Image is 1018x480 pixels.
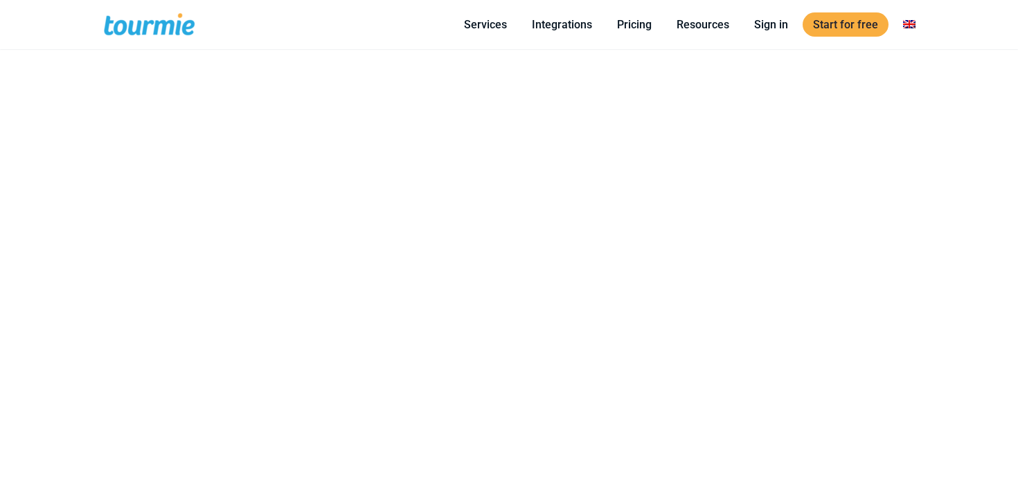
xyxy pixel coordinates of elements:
[744,16,798,33] a: Sign in
[607,16,662,33] a: Pricing
[666,16,740,33] a: Resources
[803,12,888,37] a: Start for free
[454,16,517,33] a: Services
[521,16,602,33] a: Integrations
